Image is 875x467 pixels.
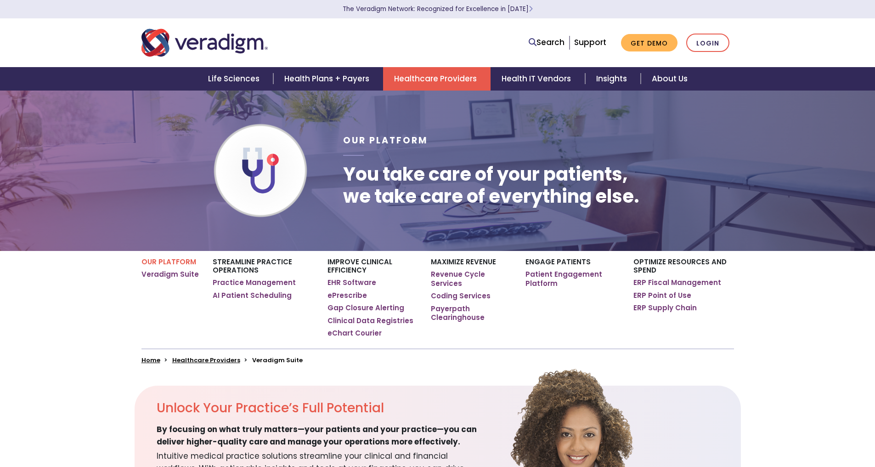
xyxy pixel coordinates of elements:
[529,5,533,13] span: Learn More
[327,329,382,338] a: eChart Courier
[343,134,428,147] span: Our Platform
[621,34,677,52] a: Get Demo
[141,270,199,279] a: Veradigm Suite
[431,304,511,322] a: Payerpath Clearinghouse
[172,356,240,364] a: Healthcare Providers
[529,36,565,49] a: Search
[327,303,404,313] a: Gap Closure Alerting
[327,316,413,325] a: Clinical Data Registries
[633,291,691,300] a: ERP Point of Use
[574,37,606,48] a: Support
[343,163,639,207] h1: You take care of your patients, we take care of everything else.
[633,278,721,287] a: ERP Fiscal Management
[525,270,620,288] a: Patient Engagement Platform
[343,5,533,13] a: The Veradigm Network: Recognized for Excellence in [DATE]Learn More
[327,291,367,300] a: ePrescribe
[141,356,160,364] a: Home
[686,34,729,52] a: Login
[491,67,585,91] a: Health IT Vendors
[633,303,697,313] a: ERP Supply Chain
[197,67,273,91] a: Life Sciences
[383,67,491,91] a: Healthcare Providers
[157,423,488,448] span: By focusing on what truly matters—your patients and your practice—you can deliver higher-quality ...
[431,270,511,288] a: Revenue Cycle Services
[431,291,491,301] a: Coding Services
[327,278,376,287] a: EHR Software
[141,28,268,58] img: Veradigm logo
[641,67,699,91] a: About Us
[273,67,383,91] a: Health Plans + Payers
[213,291,292,300] a: AI Patient Scheduling
[585,67,641,91] a: Insights
[157,400,488,416] h2: Unlock Your Practice’s Full Potential
[213,278,296,287] a: Practice Management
